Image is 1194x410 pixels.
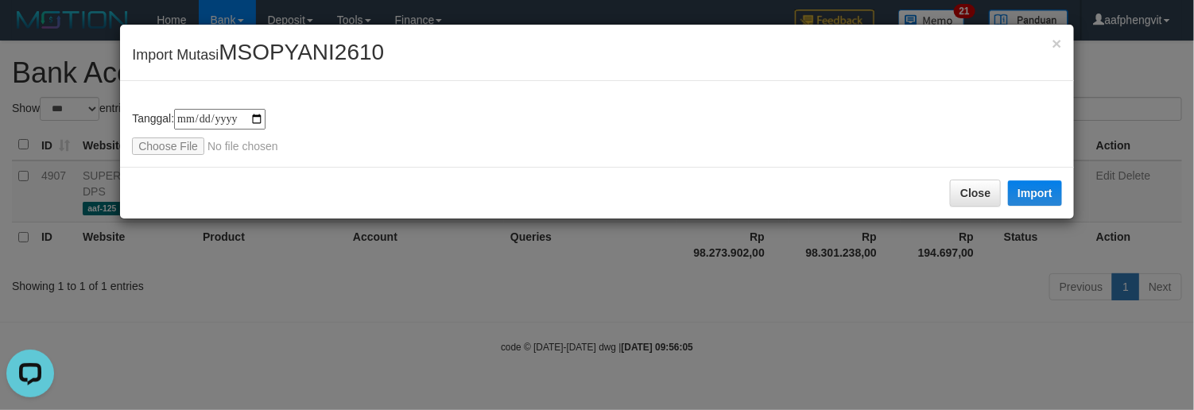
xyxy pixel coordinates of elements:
button: Close [1053,35,1062,52]
button: Import [1008,180,1062,206]
div: Tanggal: [132,109,1062,155]
button: Open LiveChat chat widget [6,6,54,54]
span: MSOPYANI2610 [219,40,384,64]
span: Import Mutasi [132,47,384,63]
button: Close [950,180,1001,207]
span: × [1053,34,1062,52]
